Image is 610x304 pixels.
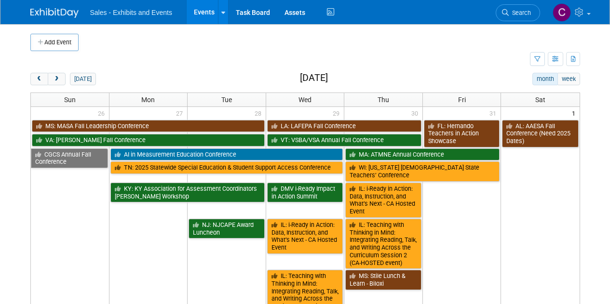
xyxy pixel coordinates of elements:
a: IL: i-Ready in Action: Data, Instruction, and What’s Next - CA Hosted Event [267,219,343,254]
a: FL: Hernando Teachers in Action Showcase [424,120,500,147]
span: 27 [175,107,187,119]
span: Sat [535,96,545,104]
span: 28 [254,107,266,119]
span: Tue [221,96,232,104]
span: 1 [571,107,580,119]
img: ExhibitDay [30,8,79,18]
span: 30 [410,107,422,119]
a: IL: Teaching with Thinking in Mind: Integrating Reading, Talk, and Writing Across the Curriculum ... [345,219,421,269]
a: MS: Stile Lunch & Learn - Biloxi [345,270,421,290]
a: VT: VSBA/VSA Annual Fall Conference [267,134,421,146]
a: MA: ATMNE Annual Conference [345,148,500,161]
a: LA: LAFEPA Fall Conference [267,120,421,132]
h2: [DATE] [300,73,328,83]
span: Fri [458,96,466,104]
a: CGCS Annual Fall Conference [31,148,108,168]
a: IL: i-Ready in Action: Data, Instruction, and What’s Next - CA Hosted Event [345,183,421,218]
a: TN: 2025 Statewide Special Education & Student Support Access Conference [110,161,343,174]
a: VA: [PERSON_NAME] Fall Conference [32,134,265,146]
a: AI in Measurement Education Conference [110,148,343,161]
span: Search [509,9,531,16]
button: week [557,73,580,85]
a: WI: [US_STATE] [DEMOGRAPHIC_DATA] State Teachers’ Conference [345,161,500,181]
button: [DATE] [70,73,95,85]
span: Mon [141,96,155,104]
a: AL: AAESA Fall Conference (Need 2025 Dates) [502,120,578,147]
span: Sales - Exhibits and Events [90,9,172,16]
span: Sun [64,96,76,104]
span: Wed [298,96,312,104]
img: Christine Lurz [553,3,571,22]
span: Thu [378,96,389,104]
span: 29 [332,107,344,119]
button: next [48,73,66,85]
a: NJ: NJCAPE Award Luncheon [189,219,265,238]
button: month [532,73,558,85]
button: prev [30,73,48,85]
button: Add Event [30,34,79,51]
a: Search [496,4,540,21]
a: MS: MASA Fall Leadership Conference [32,120,265,132]
a: DMV i-Ready Impact in Action Summit [267,183,343,202]
a: KY: KY Association for Assessment Coordinators [PERSON_NAME] Workshop [110,183,265,202]
span: 26 [97,107,109,119]
span: 31 [488,107,501,119]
